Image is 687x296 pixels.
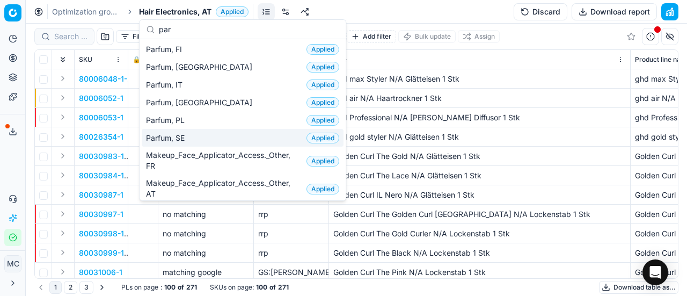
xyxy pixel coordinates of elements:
[306,97,339,108] span: Applied
[146,44,186,55] span: Parfum, FI
[139,6,211,17] span: Hair Electronics, AT
[79,93,123,104] button: 80006052-1
[79,228,124,239] button: 80030998-1
[121,283,158,292] span: PLs on page
[333,93,626,104] p: ghd air N/A Haartrockner 1 Stk
[79,112,123,123] p: 80006053-1
[146,133,189,143] span: Parfum, SE
[258,209,324,220] div: rrp
[146,97,257,108] span: Parfum, [GEOGRAPHIC_DATA]
[139,6,249,17] span: Hair Electronics, ATApplied
[56,246,69,259] button: Expand
[258,267,324,278] div: GS:[PERSON_NAME]-Shop AT
[34,281,108,294] nav: pagination
[5,256,21,272] span: MC
[333,132,626,142] p: ghd gold styler N/A Glätteisen 1 Stk
[306,62,339,73] span: Applied
[56,227,69,240] button: Expand
[56,111,69,124] button: Expand
[79,190,123,200] button: 80030987-1
[146,115,189,126] span: Parfum, PL
[79,281,93,294] button: 3
[133,55,141,64] span: 🔒
[258,248,324,258] div: rrp
[306,115,339,126] span: Applied
[333,248,626,258] p: Golden Curl The Black N/A Lockenstab 1 Stk
[140,39,346,200] div: Suggestions
[572,3,657,20] button: Download report
[163,228,249,239] div: no matching
[306,133,339,143] span: Applied
[64,281,77,294] button: 2
[146,150,302,171] span: Makeup_Face_Applicator_Access._Other, FR
[79,209,123,220] button: 80030997-1
[56,72,69,85] button: Expand
[56,265,69,278] button: Expand
[79,55,92,64] span: SKU
[79,132,123,142] button: 80026354-1
[79,74,132,84] button: 80006048-1-2
[178,283,184,292] strong: of
[159,19,339,40] input: Search groups...
[96,281,108,294] button: Go to next page
[163,209,249,220] div: no matching
[256,283,267,292] strong: 100
[79,248,124,258] button: 80030999-1
[258,228,324,239] div: rrp
[56,53,69,66] button: Expand all
[306,44,339,55] span: Applied
[333,209,626,220] p: Golden Curl The Golden Curl [GEOGRAPHIC_DATA] N/A Lockenstab 1 Stk
[146,62,257,73] span: Parfum, [GEOGRAPHIC_DATA]
[398,30,456,43] button: Bulk update
[146,80,187,90] span: Parfum, IT
[146,178,302,199] span: Makeup_Face_Applicator_Access._Other, AT
[306,184,339,194] span: Applied
[4,255,21,272] button: MC
[52,6,121,17] a: Optimization groups
[333,74,626,84] p: ghd max Styler N/A Glätteisen 1 Stk
[210,283,254,292] span: SKUs on page :
[269,283,276,292] strong: of
[642,259,668,285] div: Open Intercom Messenger
[186,283,197,292] strong: 271
[278,283,289,292] strong: 271
[79,151,124,162] button: 80030983-1
[306,156,339,167] span: Applied
[54,31,87,42] input: Search by SKU or title
[56,188,69,201] button: Expand
[56,149,69,162] button: Expand
[333,170,626,181] p: Golden Curl The Lace N/A Glätteisen 1 Stk
[333,112,626,123] p: ghd Professional N/A [PERSON_NAME] Diffusor 1 Stk
[458,30,500,43] button: Assign
[514,3,567,20] button: Discard
[164,283,176,292] strong: 100
[79,267,122,278] button: 80031006-1
[333,190,626,200] p: Golden Curl IL Nero N/A Glätteisen 1 Stk
[163,267,249,278] div: matching google
[56,91,69,104] button: Expand
[56,207,69,220] button: Expand
[333,151,626,162] p: Golden Curl The Gold N/A Glätteisen 1 Stk
[56,130,69,143] button: Expand
[333,267,626,278] p: Golden Curl The Pink N/A Lockenstab 1 Stk
[346,30,396,43] button: Add filter
[116,30,153,43] button: Filter
[216,6,249,17] span: Applied
[306,80,339,90] span: Applied
[52,6,249,17] nav: breadcrumb
[121,283,197,292] div: :
[49,281,62,294] button: 1
[599,281,678,294] button: Download table as...
[79,170,124,181] button: 80030984-1
[333,228,626,239] p: Golden Curl The Gold Curler N/A Lockenstab 1 Stk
